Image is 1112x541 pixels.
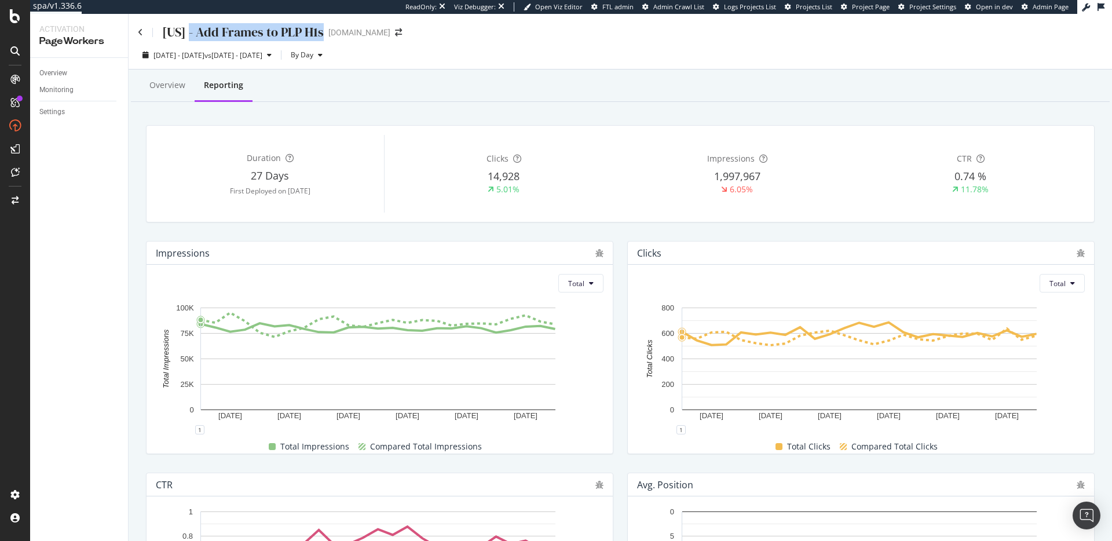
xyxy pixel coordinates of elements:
[595,481,603,489] div: bug
[153,50,204,60] span: [DATE] - [DATE]
[1073,502,1100,529] div: Open Intercom Messenger
[661,380,674,389] text: 200
[496,184,520,195] div: 5.01%
[852,2,890,11] span: Project Page
[218,411,242,420] text: [DATE]
[898,2,956,12] a: Project Settings
[670,532,674,541] text: 5
[247,152,281,163] span: Duration
[138,28,143,36] a: Click to go back
[637,302,1081,430] svg: A chart.
[395,28,402,36] div: arrow-right-arrow-left
[181,380,194,389] text: 25K
[396,411,419,420] text: [DATE]
[204,50,262,60] span: vs [DATE] - [DATE]
[909,2,956,11] span: Project Settings
[965,2,1013,12] a: Open in dev
[156,302,599,430] svg: A chart.
[670,507,674,516] text: 0
[182,532,193,541] text: 0.8
[162,330,170,389] text: Total Impressions
[591,2,634,12] a: FTL admin
[796,2,832,11] span: Projects List
[670,405,674,414] text: 0
[328,27,390,38] div: [DOMAIN_NAME]
[39,67,67,79] div: Overview
[251,169,289,182] span: 27 Days
[1077,481,1085,489] div: bug
[661,354,674,363] text: 400
[39,67,120,79] a: Overview
[181,354,194,363] text: 50K
[189,405,193,414] text: 0
[277,411,301,420] text: [DATE]
[181,329,194,338] text: 75K
[524,2,583,12] a: Open Viz Editor
[713,2,776,12] a: Logs Projects List
[1077,249,1085,257] div: bug
[176,304,194,312] text: 100K
[454,2,496,12] div: Viz Debugger:
[661,304,674,312] text: 800
[336,411,360,420] text: [DATE]
[162,23,324,41] div: [US] - Add Frames to PLP H1s
[976,2,1013,11] span: Open in dev
[642,2,704,12] a: Admin Crawl List
[405,2,437,12] div: ReadOnly:
[149,79,185,91] div: Overview
[138,46,276,64] button: [DATE] - [DATE]vs[DATE] - [DATE]
[488,169,520,183] span: 14,928
[370,440,482,454] span: Compared Total Impressions
[676,425,686,434] div: 1
[724,2,776,11] span: Logs Projects List
[714,169,760,183] span: 1,997,967
[280,440,349,454] span: Total Impressions
[514,411,537,420] text: [DATE]
[841,2,890,12] a: Project Page
[1033,2,1069,11] span: Admin Page
[39,84,120,96] a: Monitoring
[39,106,120,118] a: Settings
[189,507,193,516] text: 1
[568,279,584,288] span: Total
[156,479,173,491] div: CTR
[957,153,972,164] span: CTR
[39,106,65,118] div: Settings
[558,274,603,293] button: Total
[954,169,986,183] span: 0.74 %
[787,440,831,454] span: Total Clicks
[602,2,634,11] span: FTL admin
[851,440,938,454] span: Compared Total Clicks
[637,247,661,259] div: Clicks
[39,23,119,35] div: Activation
[637,479,693,491] div: Avg. position
[936,411,960,420] text: [DATE]
[286,50,313,60] span: By Day
[759,411,782,420] text: [DATE]
[39,35,119,48] div: PageWorkers
[455,411,478,420] text: [DATE]
[785,2,832,12] a: Projects List
[535,2,583,11] span: Open Viz Editor
[961,184,989,195] div: 11.78%
[39,84,74,96] div: Monitoring
[1049,279,1066,288] span: Total
[204,79,243,91] div: Reporting
[661,329,674,338] text: 600
[487,153,509,164] span: Clicks
[286,46,327,64] button: By Day
[730,184,753,195] div: 6.05%
[995,411,1019,420] text: [DATE]
[707,153,755,164] span: Impressions
[156,186,384,196] div: First Deployed on [DATE]
[1040,274,1085,293] button: Total
[1022,2,1069,12] a: Admin Page
[653,2,704,11] span: Admin Crawl List
[195,425,204,434] div: 1
[156,247,210,259] div: Impressions
[645,339,654,378] text: Total Clicks
[700,411,723,420] text: [DATE]
[877,411,901,420] text: [DATE]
